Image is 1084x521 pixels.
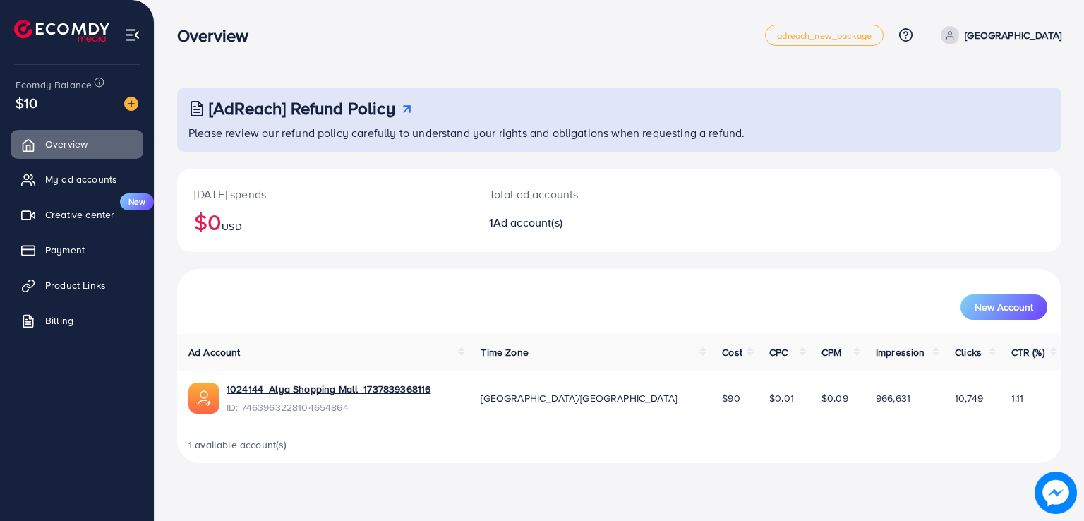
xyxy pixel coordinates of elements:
[481,391,677,405] span: [GEOGRAPHIC_DATA]/[GEOGRAPHIC_DATA]
[124,97,138,111] img: image
[821,345,841,359] span: CPM
[777,31,872,40] span: adreach_new_package
[955,345,982,359] span: Clicks
[935,26,1061,44] a: [GEOGRAPHIC_DATA]
[955,391,983,405] span: 10,749
[769,345,788,359] span: CPC
[45,208,114,222] span: Creative center
[960,294,1047,320] button: New Account
[45,243,85,257] span: Payment
[16,92,37,113] span: $10
[45,172,117,186] span: My ad accounts
[489,186,676,203] p: Total ad accounts
[489,216,676,229] h2: 1
[821,391,848,405] span: $0.09
[975,302,1033,312] span: New Account
[11,306,143,335] a: Billing
[188,383,219,414] img: ic-ads-acc.e4c84228.svg
[120,193,154,210] span: New
[765,25,884,46] a: adreach_new_package
[45,313,73,328] span: Billing
[722,391,740,405] span: $90
[209,98,395,119] h3: [AdReach] Refund Policy
[177,25,260,46] h3: Overview
[188,124,1053,141] p: Please review our refund policy carefully to understand your rights and obligations when requesti...
[769,391,794,405] span: $0.01
[493,215,562,230] span: Ad account(s)
[876,391,910,405] span: 966,631
[965,27,1061,44] p: [GEOGRAPHIC_DATA]
[1011,345,1044,359] span: CTR (%)
[481,345,528,359] span: Time Zone
[14,20,109,42] img: logo
[222,220,241,234] span: USD
[722,345,742,359] span: Cost
[16,78,92,92] span: Ecomdy Balance
[11,271,143,299] a: Product Links
[194,208,455,235] h2: $0
[188,438,287,452] span: 1 available account(s)
[11,200,143,229] a: Creative centerNew
[45,278,106,292] span: Product Links
[11,130,143,158] a: Overview
[194,186,455,203] p: [DATE] spends
[876,345,925,359] span: Impression
[188,345,241,359] span: Ad Account
[124,27,140,43] img: menu
[1011,391,1024,405] span: 1.11
[45,137,88,151] span: Overview
[227,382,430,396] a: 1024144_Alya Shopping Mall_1737839368116
[11,165,143,193] a: My ad accounts
[11,236,143,264] a: Payment
[1035,472,1077,514] img: image
[227,400,430,414] span: ID: 7463963228104654864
